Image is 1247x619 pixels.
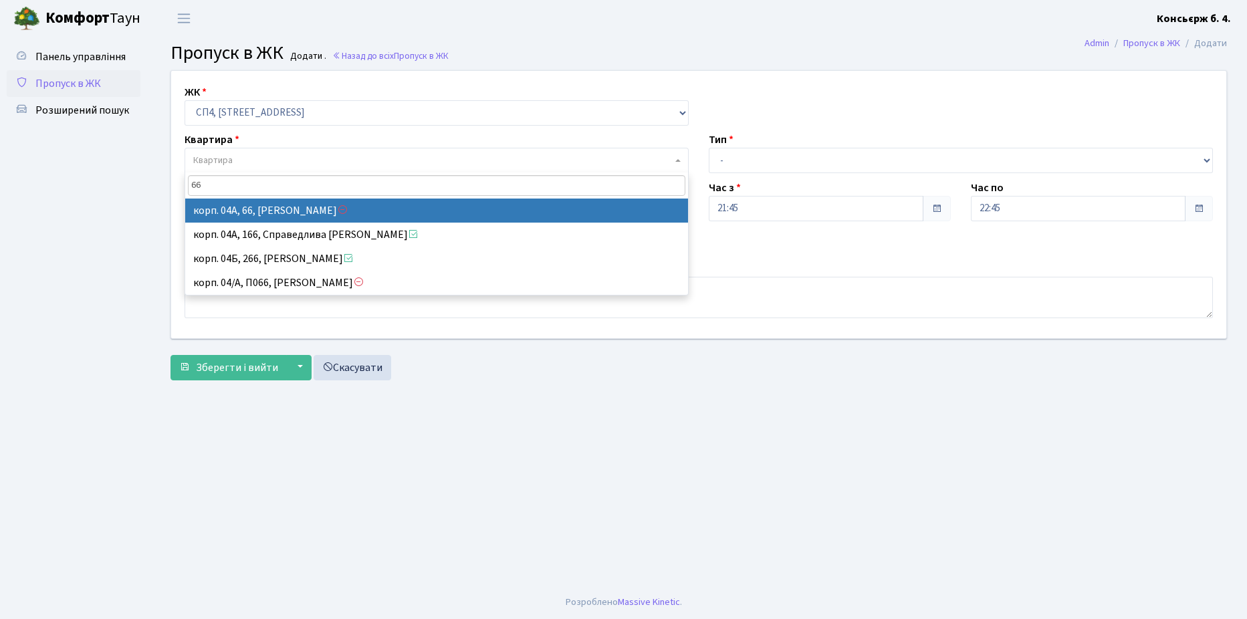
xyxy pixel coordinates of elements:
[394,49,449,62] span: Пропуск в ЖК
[709,180,741,196] label: Час з
[1180,36,1227,51] li: Додати
[196,360,278,375] span: Зберегти і вийти
[185,132,239,148] label: Квартира
[618,595,680,609] a: Massive Kinetic
[13,5,40,32] img: logo.png
[7,70,140,97] a: Пропуск в ЖК
[709,132,733,148] label: Тип
[288,51,326,62] small: Додати .
[35,76,101,91] span: Пропуск в ЖК
[566,595,682,610] div: Розроблено .
[171,355,287,380] button: Зберегти і вийти
[45,7,140,30] span: Таун
[185,271,688,295] li: корп. 04/А, П066, [PERSON_NAME]
[1123,36,1180,50] a: Пропуск в ЖК
[1085,36,1109,50] a: Admin
[7,97,140,124] a: Розширений пошук
[45,7,110,29] b: Комфорт
[1064,29,1247,57] nav: breadcrumb
[171,39,284,66] span: Пропуск в ЖК
[1157,11,1231,27] a: Консьєрж б. 4.
[185,247,688,271] li: корп. 04Б, 266, [PERSON_NAME]
[1157,11,1231,26] b: Консьєрж б. 4.
[193,154,233,167] span: Квартира
[7,43,140,70] a: Панель управління
[971,180,1004,196] label: Час по
[185,84,207,100] label: ЖК
[185,223,688,247] li: корп. 04А, 166, Справедлива [PERSON_NAME]
[314,355,391,380] a: Скасувати
[35,49,126,64] span: Панель управління
[185,199,688,223] li: корп. 04А, 66, [PERSON_NAME]
[332,49,449,62] a: Назад до всіхПропуск в ЖК
[167,7,201,29] button: Переключити навігацію
[35,103,129,118] span: Розширений пошук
